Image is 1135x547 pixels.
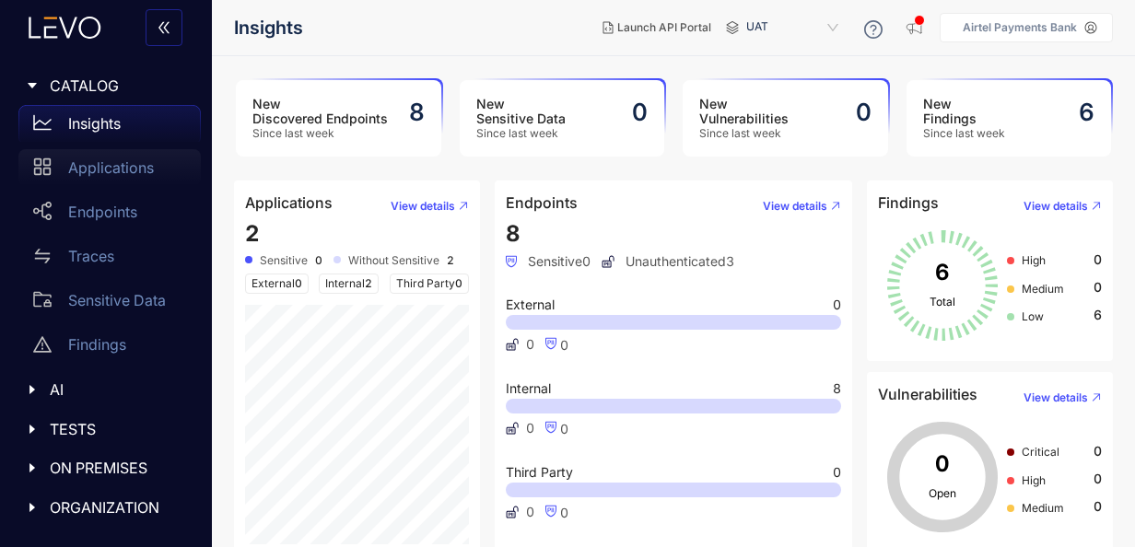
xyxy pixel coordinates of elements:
button: Launch API Portal [588,13,726,42]
span: View details [1024,200,1088,213]
span: 0 [526,505,534,519]
a: Insights [18,105,201,149]
span: Sensitive 0 [506,254,591,269]
h2: 0 [632,99,648,126]
span: 0 [560,337,568,353]
h3: New Findings [923,97,1005,126]
span: Sensitive [260,254,308,267]
span: caret-right [26,501,39,514]
span: External [245,273,309,294]
span: 0 [295,276,302,290]
b: 0 [315,254,322,267]
span: Medium [1022,282,1064,296]
span: 0 [526,421,534,436]
span: Third Party [390,273,469,294]
h4: Applications [245,194,333,211]
a: Endpoints [18,193,201,238]
button: double-left [146,9,182,46]
p: Airtel Payments Bank [963,21,1077,34]
span: caret-right [26,383,39,396]
span: caret-right [26,461,39,474]
h4: Vulnerabilities [878,386,977,402]
button: View details [1009,383,1102,413]
span: TESTS [50,421,186,437]
span: Low [1022,309,1044,323]
span: 8 [506,220,521,247]
h3: New Vulnerabilities [699,97,789,126]
span: Third Party [506,466,573,479]
span: Insights [234,17,303,39]
span: Since last week [699,127,789,140]
span: View details [391,200,455,213]
button: View details [748,192,841,221]
span: Internal [506,382,551,395]
span: Since last week [476,127,566,140]
p: Findings [68,336,126,353]
button: View details [376,192,469,221]
b: 2 [447,254,454,267]
span: ON PREMISES [50,460,186,476]
p: Insights [68,115,121,132]
div: AI [11,370,201,409]
button: View details [1009,192,1102,221]
span: 6 [1094,308,1102,322]
span: swap [33,247,52,265]
span: Launch API Portal [617,21,711,34]
h2: 0 [856,99,872,126]
span: ORGANIZATION [50,499,186,516]
h2: 8 [409,99,425,126]
p: Applications [68,159,154,176]
div: ORGANIZATION [11,488,201,527]
span: CATALOG [50,77,186,94]
span: 0 [1094,252,1102,267]
p: Sensitive Data [68,292,166,308]
span: Critical [1022,445,1059,459]
span: 8 [833,382,841,395]
h4: Endpoints [506,194,578,211]
span: double-left [157,20,171,37]
span: Since last week [252,127,388,140]
h2: 6 [1079,99,1094,126]
span: 2 [245,220,260,247]
span: 0 [560,421,568,436]
span: 0 [526,337,534,352]
a: Applications [18,149,201,193]
span: View details [763,200,827,213]
span: Medium [1022,501,1064,515]
span: 0 [455,276,462,290]
span: 0 [1094,444,1102,459]
span: High [1022,253,1046,267]
span: View details [1024,391,1088,404]
span: 0 [1094,499,1102,514]
span: 0 [560,505,568,520]
span: warning [33,335,52,354]
span: High [1022,473,1046,487]
a: Traces [18,238,201,282]
span: AI [50,381,186,398]
a: Findings [18,326,201,370]
span: caret-right [26,423,39,436]
p: Endpoints [68,204,137,220]
div: ON PREMISES [11,448,201,487]
span: caret-right [26,79,39,92]
span: Unauthenticated 3 [602,254,734,269]
h3: New Discovered Endpoints [252,97,388,126]
p: Traces [68,248,114,264]
span: Without Sensitive [348,254,439,267]
span: 0 [1094,280,1102,295]
span: Since last week [923,127,1005,140]
div: TESTS [11,410,201,448]
div: CATALOG [11,66,201,105]
span: 0 [833,298,841,311]
span: UAT [746,13,842,42]
h4: Findings [878,194,939,211]
span: Internal [319,273,379,294]
span: External [506,298,555,311]
span: 0 [833,466,841,479]
span: 0 [1094,471,1102,486]
a: Sensitive Data [18,282,201,326]
h3: New Sensitive Data [476,97,566,126]
span: 2 [365,276,372,290]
